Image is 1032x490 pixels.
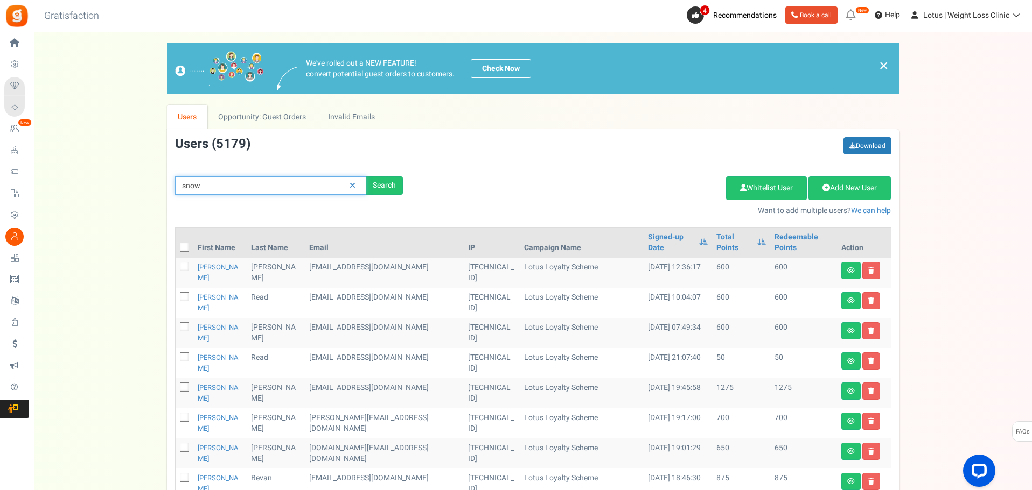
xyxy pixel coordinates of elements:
p: Want to add multiple users? [419,205,891,216]
i: View details [847,328,855,334]
td: [TECHNICAL_ID] [464,318,520,348]
td: [TECHNICAL_ID] [464,258,520,288]
td: customer [305,288,464,318]
td: 600 [712,288,770,318]
a: [PERSON_NAME] [198,413,239,434]
td: 700 [770,408,836,438]
a: × [879,59,889,72]
p: We've rolled out a NEW FEATURE! convert potential guest orders to customers. [306,58,455,80]
h3: Users ( ) [175,137,250,151]
td: [PERSON_NAME] [247,318,305,348]
i: View details [847,388,855,394]
td: [DOMAIN_NAME][EMAIL_ADDRESS][DOMAIN_NAME] [305,438,464,468]
a: Users [167,105,208,129]
i: Delete user [868,478,874,485]
span: Lotus | Weight Loss Clinic [923,10,1009,21]
i: Delete user [868,328,874,334]
td: [PERSON_NAME] [247,438,305,468]
td: [DATE] 19:17:00 [644,408,712,438]
a: Total Points [716,232,752,253]
i: View details [847,418,855,424]
input: Search by email or name [175,176,366,195]
td: 600 [770,288,836,318]
td: 700 [712,408,770,438]
td: Lotus Loyalty Scheme [520,348,644,378]
th: First Name [193,228,247,258]
em: New [18,119,32,126]
td: 1275 [770,378,836,408]
td: Read [247,288,305,318]
td: [TECHNICAL_ID] [464,408,520,438]
span: 5179 [216,134,246,153]
td: [TECHNICAL_ID] [464,378,520,408]
a: Whitelist User [726,176,807,200]
img: Gratisfaction [5,4,29,28]
td: 650 [770,438,836,468]
a: Invalid Emails [317,105,386,129]
td: customer [305,348,464,378]
i: View details [847,478,855,485]
td: Lotus Loyalty Scheme [520,288,644,318]
a: New [4,120,29,138]
a: Redeemable Points [775,232,832,253]
i: Delete user [868,388,874,394]
a: Download [843,137,891,154]
a: [PERSON_NAME] [198,352,239,373]
i: Delete user [868,418,874,424]
td: 50 [712,348,770,378]
a: Add New User [808,176,891,200]
td: 650 [712,438,770,468]
a: Reset [344,176,361,195]
td: [DATE] 19:45:58 [644,378,712,408]
th: Action [837,228,891,258]
td: Lotus Loyalty Scheme [520,408,644,438]
a: We can help [851,205,891,216]
td: [TECHNICAL_ID] [464,348,520,378]
span: Recommendations [713,10,777,21]
span: 4 [700,5,710,16]
td: Lotus Loyalty Scheme [520,438,644,468]
a: Opportunity: Guest Orders [207,105,317,129]
i: Delete user [868,448,874,455]
img: images [277,67,298,90]
td: [TECHNICAL_ID] [464,438,520,468]
a: Book a call [785,6,838,24]
a: [PERSON_NAME] [198,292,239,313]
a: [PERSON_NAME] [198,443,239,464]
td: 1275 [712,378,770,408]
td: [DATE] 10:04:07 [644,288,712,318]
td: customer [305,318,464,348]
h3: Gratisfaction [32,5,111,27]
a: Help [870,6,904,24]
td: customer [305,378,464,408]
td: [PERSON_NAME] [247,408,305,438]
td: [DATE] 21:07:40 [644,348,712,378]
i: Delete user [868,297,874,304]
td: [DATE] 07:49:34 [644,318,712,348]
i: Delete user [868,358,874,364]
i: View details [847,267,855,274]
th: Last Name [247,228,305,258]
td: [PERSON_NAME] [247,378,305,408]
div: Search [366,176,403,195]
span: Help [882,10,900,20]
em: New [855,6,869,14]
span: FAQs [1015,422,1030,442]
td: Read [247,348,305,378]
img: images [175,51,264,86]
td: 50 [770,348,836,378]
a: Check Now [471,59,531,78]
i: Delete user [868,267,874,274]
i: View details [847,358,855,364]
td: Lotus Loyalty Scheme [520,258,644,288]
td: [DATE] 12:36:17 [644,258,712,288]
td: customer [305,258,464,288]
td: 600 [712,318,770,348]
a: 4 Recommendations [687,6,781,24]
i: View details [847,448,855,455]
td: [DATE] 19:01:29 [644,438,712,468]
td: Lotus Loyalty Scheme [520,318,644,348]
td: 600 [712,258,770,288]
td: customer [305,408,464,438]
